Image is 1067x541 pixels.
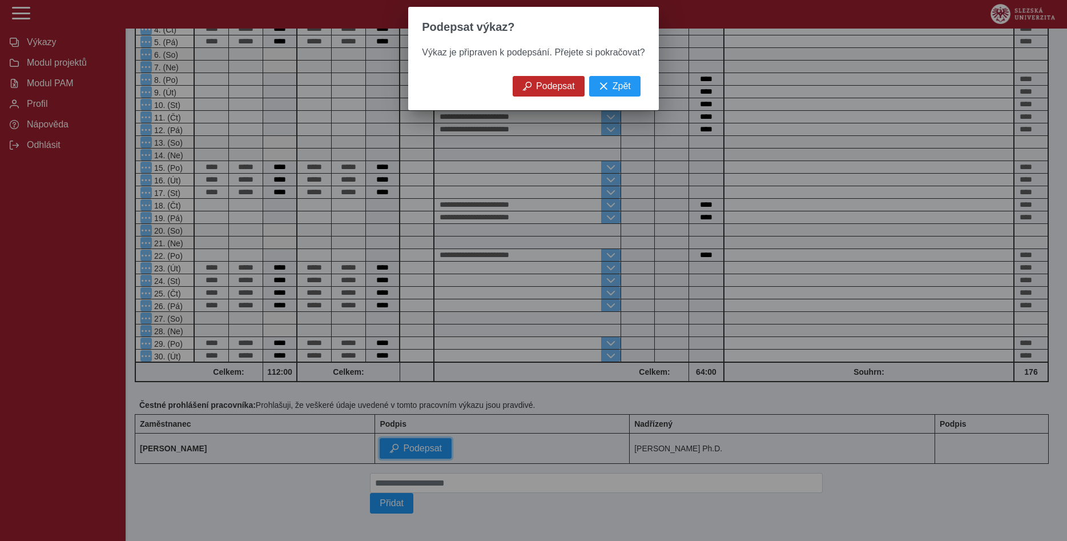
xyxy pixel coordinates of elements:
[589,76,641,97] button: Zpět
[422,47,645,57] span: Výkaz je připraven k podepsání. Přejete si pokračovat?
[536,81,575,91] span: Podepsat
[613,81,631,91] span: Zpět
[513,76,585,97] button: Podepsat
[422,21,514,34] span: Podepsat výkaz?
